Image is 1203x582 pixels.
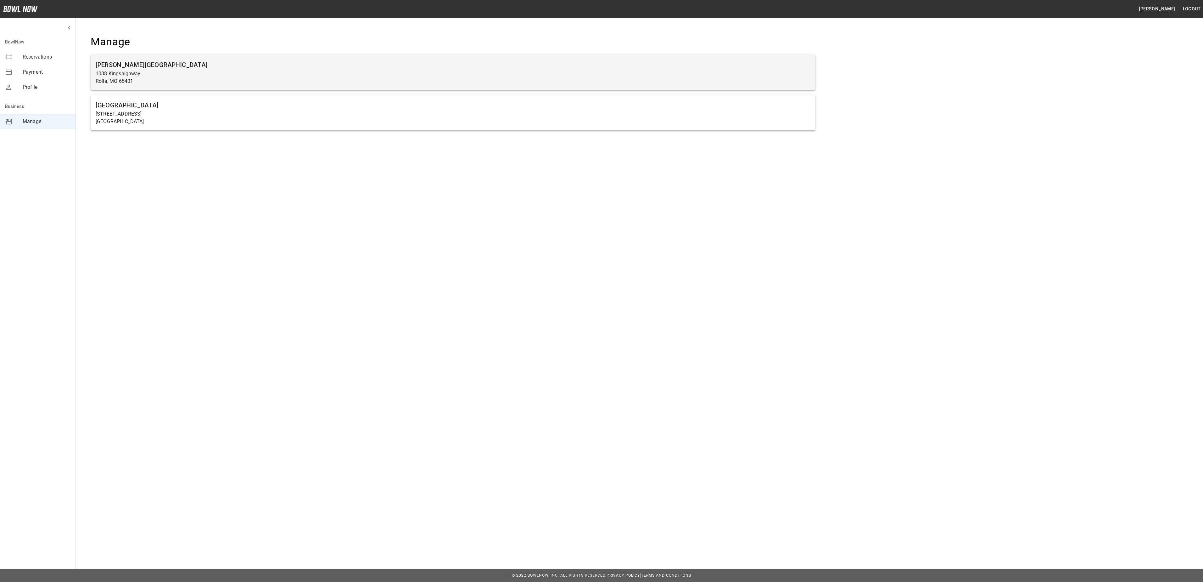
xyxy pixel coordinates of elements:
h6: [PERSON_NAME][GEOGRAPHIC_DATA] [96,60,810,70]
button: Logout [1180,3,1203,15]
img: logo [3,6,38,12]
p: [STREET_ADDRESS] [96,110,810,118]
h6: [GEOGRAPHIC_DATA] [96,100,810,110]
p: [GEOGRAPHIC_DATA] [96,118,810,125]
h4: Manage [91,35,815,48]
button: [PERSON_NAME] [1136,3,1178,15]
a: Privacy Policy [607,573,640,578]
span: Profile [23,83,70,91]
span: Payment [23,68,70,76]
span: © 2022 BowlNow, Inc. All Rights Reserved. [512,573,607,578]
a: Terms and Conditions [641,573,691,578]
span: Reservations [23,53,70,61]
p: 1038 Kingshighway [96,70,810,77]
span: Manage [23,118,70,125]
p: Rolla, MO 65401 [96,77,810,85]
